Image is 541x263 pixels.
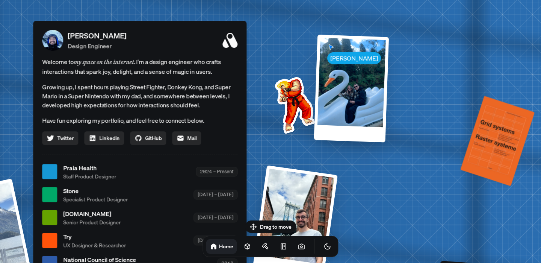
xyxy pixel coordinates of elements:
[74,58,136,65] em: my space on the internet.
[193,213,237,222] div: [DATE] – [DATE]
[57,134,74,142] span: Twitter
[193,190,237,199] div: [DATE] – [DATE]
[63,241,126,249] span: UX Designer & Researcher
[219,243,233,250] h1: Home
[63,172,116,180] span: Staff Product Designer
[63,232,126,241] span: Try
[63,186,128,195] span: Stone
[255,65,331,141] img: Profile example
[145,134,162,142] span: GitHub
[84,131,124,145] a: Linkedin
[63,218,121,226] span: Senior Product Designer
[42,131,78,145] a: Twitter
[206,239,237,254] a: Home
[42,30,63,51] img: Profile Picture
[193,236,237,245] div: [DATE] – [DATE]
[130,131,166,145] a: GitHub
[63,209,121,218] span: [DOMAIN_NAME]
[196,167,237,176] div: 2024 – Present
[320,239,335,254] button: Toggle Theme
[42,82,237,109] p: Growing up, I spent hours playing Street Fighter, Donkey Kong, and Super Mario in a Super Nintend...
[63,195,128,203] span: Specialist Product Designer
[68,30,126,41] p: [PERSON_NAME]
[187,134,196,142] span: Mail
[63,163,116,172] span: Praia Health
[68,41,126,50] p: Design Engineer
[42,116,237,125] p: Have fun exploring my portfolio, and feel free to connect below.
[99,134,119,142] span: Linkedin
[172,131,201,145] a: Mail
[42,57,237,76] span: Welcome to I'm a design engineer who crafts interactions that spark joy, delight, and a sense of ...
